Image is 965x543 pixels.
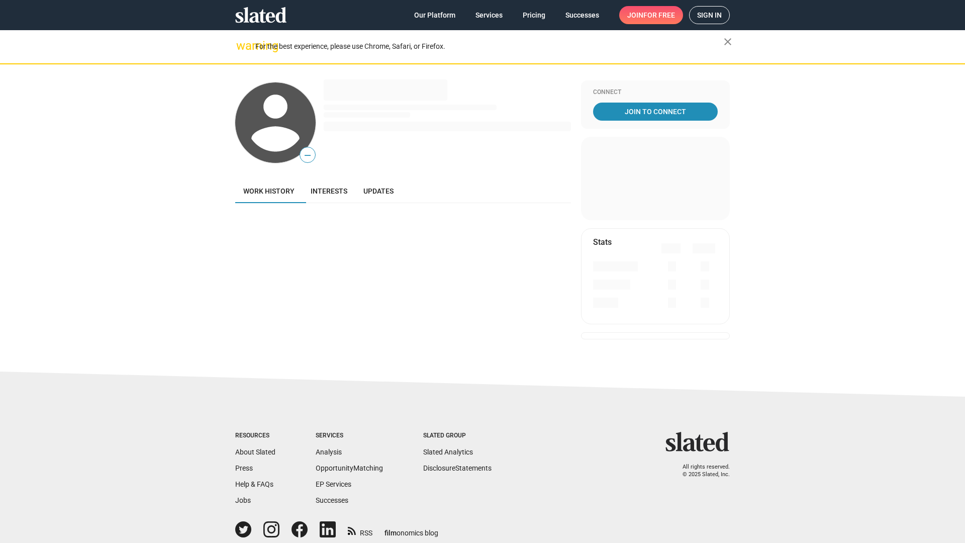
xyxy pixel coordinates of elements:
a: About Slated [235,448,275,456]
span: for free [643,6,675,24]
div: Slated Group [423,432,492,440]
a: filmonomics blog [384,520,438,538]
a: RSS [348,522,372,538]
span: Join [627,6,675,24]
a: Updates [355,179,402,203]
a: Pricing [515,6,553,24]
span: Services [475,6,503,24]
mat-icon: close [722,36,734,48]
div: For the best experience, please use Chrome, Safari, or Firefox. [255,40,724,53]
mat-icon: warning [236,40,248,52]
a: Joinfor free [619,6,683,24]
a: Join To Connect [593,103,718,121]
p: All rights reserved. © 2025 Slated, Inc. [672,464,730,478]
span: Pricing [523,6,545,24]
span: film [384,529,397,537]
div: Resources [235,432,275,440]
a: Sign in [689,6,730,24]
div: Connect [593,88,718,97]
span: — [300,149,315,162]
span: Updates [363,187,394,195]
a: Analysis [316,448,342,456]
a: Our Platform [406,6,463,24]
a: Successes [557,6,607,24]
a: EP Services [316,480,351,488]
a: OpportunityMatching [316,464,383,472]
a: Press [235,464,253,472]
a: Slated Analytics [423,448,473,456]
a: Help & FAQs [235,480,273,488]
mat-card-title: Stats [593,237,612,247]
a: Work history [235,179,303,203]
span: Our Platform [414,6,455,24]
span: Work history [243,187,295,195]
span: Join To Connect [595,103,716,121]
a: Services [467,6,511,24]
a: DisclosureStatements [423,464,492,472]
a: Successes [316,496,348,504]
span: Interests [311,187,347,195]
span: Sign in [697,7,722,24]
a: Jobs [235,496,251,504]
a: Interests [303,179,355,203]
span: Successes [565,6,599,24]
div: Services [316,432,383,440]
